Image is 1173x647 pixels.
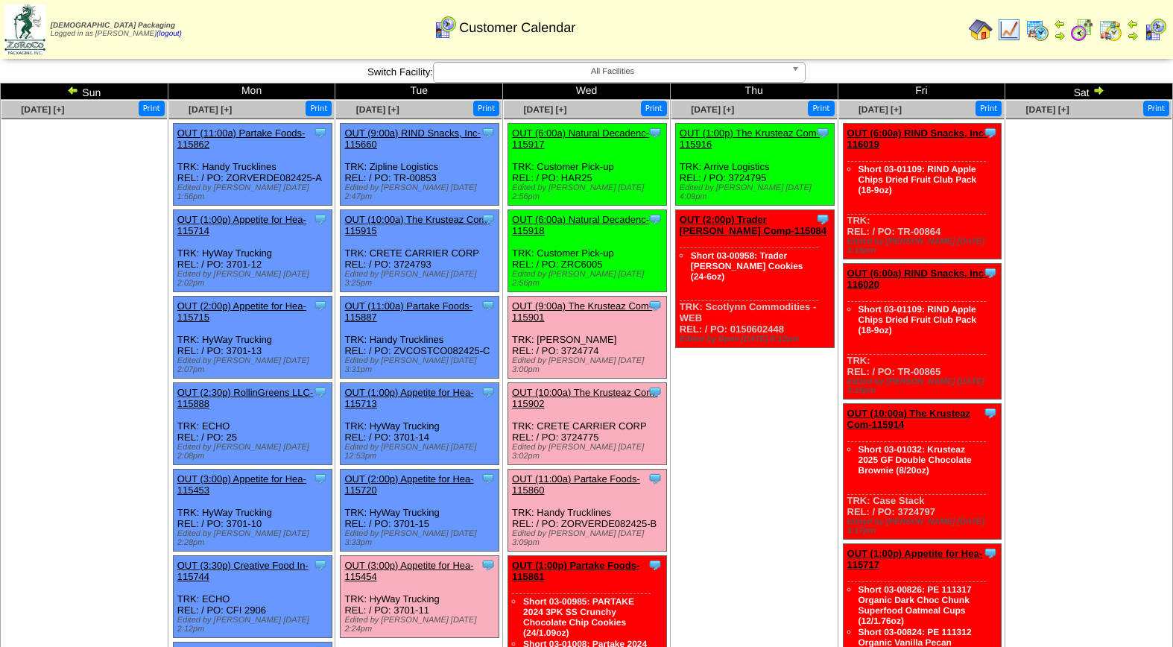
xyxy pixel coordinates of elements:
[847,127,987,150] a: OUT (6:00a) RIND Snacks, Inc-116019
[691,250,803,282] a: Short 03-00958: Trader [PERSON_NAME] Cookies (24-6oz)
[344,214,490,236] a: OUT (10:00a) The Krusteaz Com-115915
[177,560,309,582] a: OUT (3:30p) Creative Food In-115744
[1054,18,1066,30] img: arrowleft.gif
[512,387,657,409] a: OUT (10:00a) The Krusteaz Com-115902
[508,210,667,292] div: TRK: Customer Pick-up REL: / PO: ZRC6005
[481,298,496,313] img: Tooltip
[508,383,667,465] div: TRK: CRETE CARRIER CORP REL: / PO: 3724775
[189,104,232,115] a: [DATE] [+]
[512,127,649,150] a: OUT (6:00a) Natural Decadenc-115917
[843,404,1002,540] div: TRK: Case Stack REL: / PO: 3724797
[680,183,834,201] div: Edited by [PERSON_NAME] [DATE] 4:09pm
[512,356,666,374] div: Edited by [PERSON_NAME] [DATE] 3:00pm
[969,18,993,42] img: home.gif
[177,183,332,201] div: Edited by [PERSON_NAME] [DATE] 1:56pm
[859,164,977,195] a: Short 03-01109: RIND Apple Chips Dried Fruit Club Pack (18-9oz)
[675,124,834,206] div: TRK: Arrive Logistics REL: / PO: 3724795
[1005,83,1173,100] td: Sat
[680,335,834,344] div: Edited by Bpali [DATE] 6:12pm
[177,616,332,634] div: Edited by [PERSON_NAME] [DATE] 2:12pm
[356,104,399,115] a: [DATE] [+]
[341,556,499,638] div: TRK: HyWay Trucking REL: / PO: 3701-11
[177,473,306,496] a: OUT (3:00p) Appetite for Hea-115453
[173,470,332,552] div: TRK: HyWay Trucking REL: / PO: 3701-10
[847,237,1002,255] div: Edited by [PERSON_NAME] [DATE] 3:15pm
[847,268,987,290] a: OUT (6:00a) RIND Snacks, Inc-116020
[51,22,175,30] span: [DEMOGRAPHIC_DATA] Packaging
[648,298,663,313] img: Tooltip
[1143,18,1167,42] img: calendarcustomer.gif
[67,84,79,96] img: arrowleft.gif
[481,558,496,572] img: Tooltip
[4,4,45,54] img: zoroco-logo-small.webp
[177,529,332,547] div: Edited by [PERSON_NAME] [DATE] 2:28pm
[344,356,499,374] div: Edited by [PERSON_NAME] [DATE] 3:31pm
[843,124,1002,259] div: TRK: REL: / PO: TR-00864
[313,125,328,140] img: Tooltip
[847,408,970,430] a: OUT (10:00a) The Krusteaz Com-115914
[177,300,306,323] a: OUT (2:00p) Appetite for Hea-115715
[1127,30,1139,42] img: arrowright.gif
[508,124,667,206] div: TRK: Customer Pick-up REL: / PO: HAR25
[313,385,328,400] img: Tooltip
[481,385,496,400] img: Tooltip
[341,210,499,292] div: TRK: CRETE CARRIER CORP REL: / PO: 3724793
[859,444,972,476] a: Short 03-01032: Krusteaz 2025 GF Double Chocolate Brownie (8/20oz)
[859,104,902,115] a: [DATE] [+]
[440,63,785,81] span: All Facilities
[815,212,830,227] img: Tooltip
[344,127,481,150] a: OUT (9:00a) RIND Snacks, Inc-115660
[512,473,640,496] a: OUT (11:00a) Partake Foods-115860
[173,124,332,206] div: TRK: Handy Trucklines REL: / PO: ZORVERDE082425-A
[512,270,666,288] div: Edited by [PERSON_NAME] [DATE] 2:56pm
[177,387,314,409] a: OUT (2:30p) RollinGreens LLC-115888
[1127,18,1139,30] img: arrowleft.gif
[481,125,496,140] img: Tooltip
[344,473,473,496] a: OUT (2:00p) Appetite for Hea-115720
[838,83,1005,100] td: Fri
[313,298,328,313] img: Tooltip
[983,405,998,420] img: Tooltip
[344,387,473,409] a: OUT (1:00p) Appetite for Hea-115713
[512,214,649,236] a: OUT (6:00a) Natural Decadenc-115918
[156,30,182,38] a: (logout)
[691,104,734,115] a: [DATE] [+]
[983,546,998,561] img: Tooltip
[341,470,499,552] div: TRK: HyWay Trucking REL: / PO: 3701-15
[997,18,1021,42] img: line_graph.gif
[173,556,332,638] div: TRK: ECHO REL: / PO: CFI 2906
[512,300,652,323] a: OUT (9:00a) The Krusteaz Com-115901
[523,104,566,115] a: [DATE] [+]
[313,558,328,572] img: Tooltip
[341,297,499,379] div: TRK: Handy Trucklines REL: / PO: ZVCOSTCO082425-C
[21,104,64,115] a: [DATE] [+]
[680,127,820,150] a: OUT (1:00p) The Krusteaz Com-115916
[648,385,663,400] img: Tooltip
[173,210,332,292] div: TRK: HyWay Trucking REL: / PO: 3701-12
[341,124,499,206] div: TRK: Zipline Logistics REL: / PO: TR-00853
[306,101,332,116] button: Print
[335,83,503,100] td: Tue
[508,297,667,379] div: TRK: [PERSON_NAME] REL: / PO: 3724774
[177,443,332,461] div: Edited by [PERSON_NAME] [DATE] 2:08pm
[670,83,838,100] td: Thu
[1070,18,1094,42] img: calendarblend.gif
[1054,30,1066,42] img: arrowright.gif
[481,212,496,227] img: Tooltip
[473,101,499,116] button: Print
[512,560,639,582] a: OUT (1:00p) Partake Foods-115861
[859,304,977,335] a: Short 03-01109: RIND Apple Chips Dried Fruit Club Pack (18-9oz)
[1026,104,1069,115] a: [DATE] [+]
[459,20,575,36] span: Customer Calendar
[177,356,332,374] div: Edited by [PERSON_NAME] [DATE] 2:07pm
[177,214,306,236] a: OUT (1:00p) Appetite for Hea-115714
[313,212,328,227] img: Tooltip
[433,16,457,40] img: calendarcustomer.gif
[341,383,499,465] div: TRK: HyWay Trucking REL: / PO: 3701-14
